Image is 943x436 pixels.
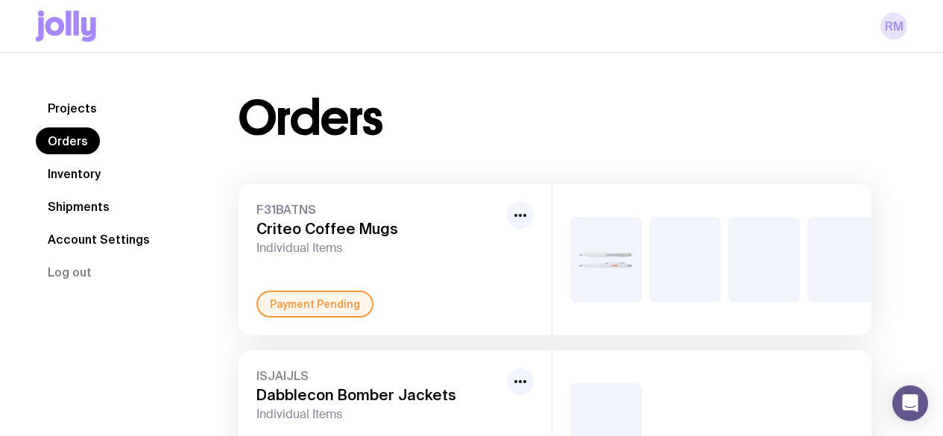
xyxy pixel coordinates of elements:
a: Account Settings [36,226,162,253]
span: F31BATNS [256,202,501,217]
h3: Dabblecon Bomber Jackets [256,386,501,404]
span: ISJAIJLS [256,368,501,383]
a: Inventory [36,160,113,187]
a: Orders [36,127,100,154]
span: Individual Items [256,407,501,422]
div: Open Intercom Messenger [892,385,928,421]
h1: Orders [239,95,382,142]
a: Shipments [36,193,122,220]
a: Projects [36,95,109,121]
span: Individual Items [256,241,501,256]
a: RM [880,13,907,40]
button: Log out [36,259,104,285]
h3: Criteo Coffee Mugs [256,220,501,238]
div: Payment Pending [256,291,373,317]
